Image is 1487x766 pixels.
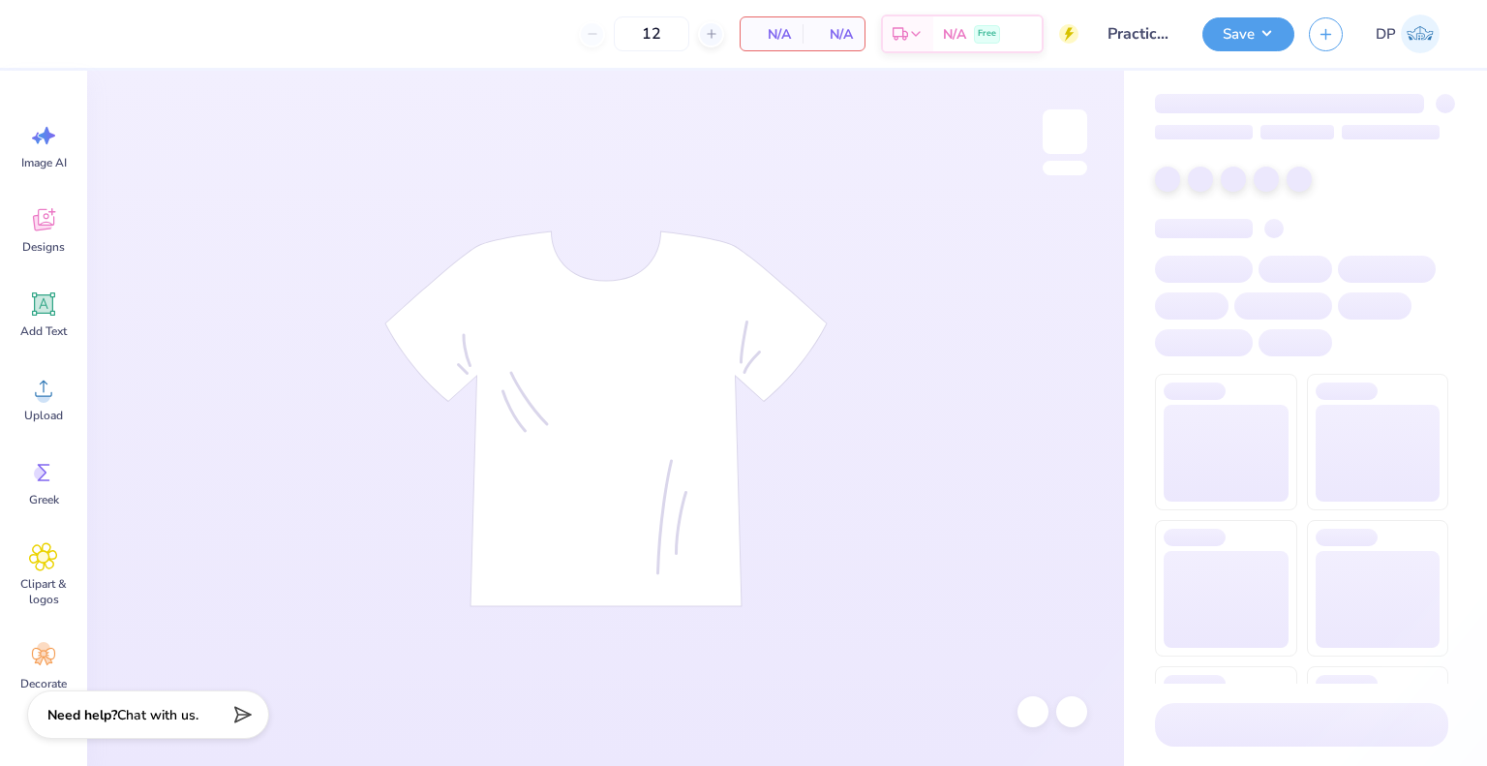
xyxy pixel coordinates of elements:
button: Save [1202,17,1294,51]
span: Image AI [21,155,67,170]
span: Clipart & logos [12,576,76,607]
span: Upload [24,408,63,423]
span: N/A [943,24,966,45]
span: Greek [29,492,59,507]
span: Free [978,27,996,41]
span: Chat with us. [117,706,198,724]
span: N/A [814,24,853,45]
span: Designs [22,239,65,255]
strong: Need help? [47,706,117,724]
img: Deepanshu Pandey [1401,15,1440,53]
input: Untitled Design [1093,15,1188,53]
span: DP [1376,23,1396,46]
span: Add Text [20,323,67,339]
a: DP [1367,15,1448,53]
span: N/A [752,24,791,45]
span: Decorate [20,676,67,691]
img: tee-skeleton.svg [384,230,828,607]
input: – – [614,16,689,51]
